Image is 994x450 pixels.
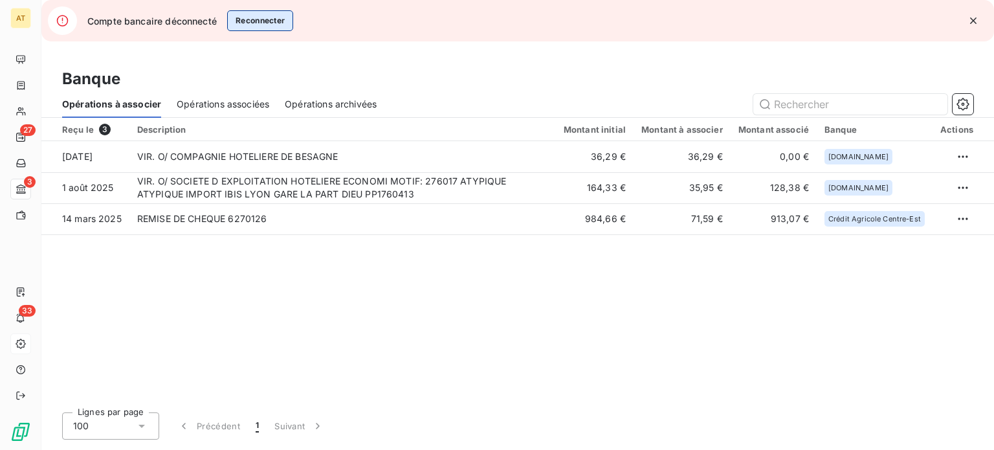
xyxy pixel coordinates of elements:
input: Rechercher [753,94,947,115]
button: Précédent [170,412,248,440]
div: Reçu le [62,124,122,135]
span: Compte bancaire déconnecté [87,14,217,28]
div: Montant associé [738,124,809,135]
td: 913,07 € [731,203,817,234]
button: Reconnecter [227,10,294,31]
td: 164,33 € [556,172,634,203]
span: Opérations associées [177,98,269,111]
div: Montant à associer [641,124,723,135]
td: 14 mars 2025 [41,203,129,234]
div: Description [137,124,548,135]
td: [DATE] [41,141,129,172]
td: 71,59 € [634,203,731,234]
div: Actions [940,124,973,135]
td: 36,29 € [634,141,731,172]
button: 1 [248,412,267,440]
td: VIR. O/ COMPAGNIE HOTELIERE DE BESAGNE [129,141,556,172]
span: Opérations à associer [62,98,161,111]
span: [DOMAIN_NAME] [828,184,889,192]
td: REMISE DE CHEQUE 6270126 [129,203,556,234]
td: 1 août 2025 [41,172,129,203]
button: Suivant [267,412,332,440]
td: 128,38 € [731,172,817,203]
td: 36,29 € [556,141,634,172]
span: 27 [20,124,36,136]
div: Banque [824,124,925,135]
div: Montant initial [564,124,626,135]
h3: Banque [62,67,120,91]
td: VIR. O/ SOCIETE D EXPLOITATION HOTELIERE ECONOMI MOTIF: 276017 ATYPIQUE ATYPIQUE IMPORT IBIS LYON... [129,172,556,203]
div: AT [10,8,31,28]
span: 1 [256,420,259,433]
td: 0,00 € [731,141,817,172]
span: Opérations archivées [285,98,377,111]
span: 3 [99,124,111,135]
img: Logo LeanPay [10,422,31,442]
span: 100 [73,420,89,433]
span: Crédit Agricole Centre-Est [828,215,921,223]
span: 33 [19,305,36,317]
span: 3 [24,176,36,188]
td: 984,66 € [556,203,634,234]
span: [DOMAIN_NAME] [828,153,889,161]
iframe: Intercom live chat [950,406,981,437]
td: 35,95 € [634,172,731,203]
